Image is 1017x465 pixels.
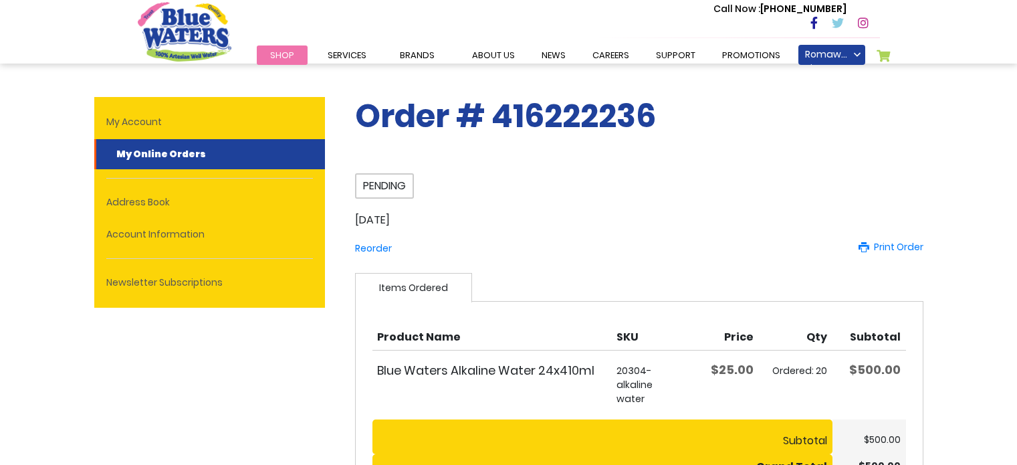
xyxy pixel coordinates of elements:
[859,240,923,254] a: Print Order
[94,268,325,298] a: Newsletter Subscriptions
[849,361,901,378] span: $500.00
[400,49,435,62] span: Brands
[612,318,685,351] th: SKU
[94,187,325,217] a: Address Book
[355,173,414,199] span: Pending
[864,433,901,446] span: $500.00
[94,139,325,169] a: My Online Orders
[94,219,325,250] a: Account Information
[372,420,832,454] th: Subtotal
[355,94,656,138] span: Order # 416222236
[612,351,685,420] td: 20304-alkaline water
[832,318,906,351] th: Subtotal
[709,45,794,65] a: Promotions
[328,49,366,62] span: Services
[377,361,606,379] strong: Blue Waters Alkaline Water 24x410ml
[772,364,816,377] span: Ordered
[355,212,390,227] span: [DATE]
[528,45,579,65] a: News
[138,2,231,61] a: store logo
[355,273,472,302] strong: Items Ordered
[816,364,827,377] span: 20
[685,318,759,351] th: Price
[759,318,832,351] th: Qty
[459,45,528,65] a: about us
[643,45,709,65] a: support
[372,318,612,351] th: Product Name
[713,2,760,15] span: Call Now :
[711,361,754,378] span: $25.00
[713,2,846,16] p: [PHONE_NUMBER]
[579,45,643,65] a: careers
[798,45,865,65] a: Romawatee Bitna
[106,139,216,169] strong: My Online Orders
[355,242,392,255] a: Reorder
[874,240,923,254] span: Print Order
[270,49,294,62] span: Shop
[94,107,325,137] a: My Account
